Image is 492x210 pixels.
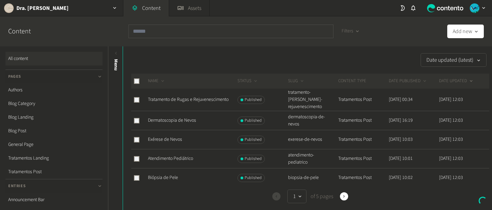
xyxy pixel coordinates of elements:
[288,149,338,168] td: atendimento-pediatrico
[8,183,26,189] span: Entries
[245,156,262,162] span: Published
[309,192,333,200] span: of 5 pages
[148,174,178,181] a: Biópsia de Pele
[338,89,388,111] td: Tratamentos Post
[389,155,413,162] time: [DATE] 10:01
[338,168,388,187] td: Tratamentos Post
[245,137,262,143] span: Published
[338,111,388,130] td: Tratamentos Post
[421,53,487,67] button: Date updated (latest)
[5,97,102,110] a: Blog Category
[148,96,229,103] a: Tratamento de Rugas e Rejuvenescimento
[439,78,474,85] button: DATE UPDATED
[389,96,413,103] time: [DATE] 00:34
[5,52,102,65] a: All content
[447,25,484,38] button: Add new
[245,97,262,103] span: Published
[148,117,196,124] a: Dermatoscopia de Nevos
[288,89,338,111] td: tratamento-[PERSON_NAME]-rejuvenescimento
[148,136,182,143] a: Exérese de Nevos
[8,26,46,36] h2: Content
[288,111,338,130] td: dermatoscopia-de-nevos
[5,110,102,124] a: Blog Landing
[439,96,463,103] time: [DATE] 12:03
[389,117,413,124] time: [DATE] 16:19
[338,74,388,89] th: CONTENT TYPE
[288,168,338,187] td: biopsia-de-pele
[342,28,353,35] span: Filters
[245,118,262,124] span: Published
[5,151,102,165] a: Tratamentos Landing
[237,78,258,85] button: STATUS
[470,3,479,13] img: andréia c.
[148,155,193,162] a: Atendimento Pediátrico
[4,3,14,13] img: Dra. Caroline Cha
[287,190,306,203] button: 1
[288,130,338,149] td: exerese-de-nevos
[148,78,165,85] button: NAME
[5,165,102,179] a: Tratamentos Post
[288,78,305,85] button: SLUG
[16,4,69,12] h2: Dra. [PERSON_NAME]
[439,174,463,181] time: [DATE] 12:03
[439,155,463,162] time: [DATE] 12:03
[245,175,262,181] span: Published
[389,78,427,85] button: DATE PUBLISHED
[5,138,102,151] a: General Page
[5,83,102,97] a: Authors
[8,74,21,80] span: Pages
[112,59,120,71] span: Menu
[336,25,365,38] button: Filters
[439,117,463,124] time: [DATE] 12:03
[389,136,413,143] time: [DATE] 10:03
[389,174,413,181] time: [DATE] 10:02
[5,193,102,207] a: Announcement Bar
[338,130,388,149] td: Tratamentos Post
[338,149,388,168] td: Tratamentos Post
[439,136,463,143] time: [DATE] 12:03
[5,124,102,138] a: Blog Post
